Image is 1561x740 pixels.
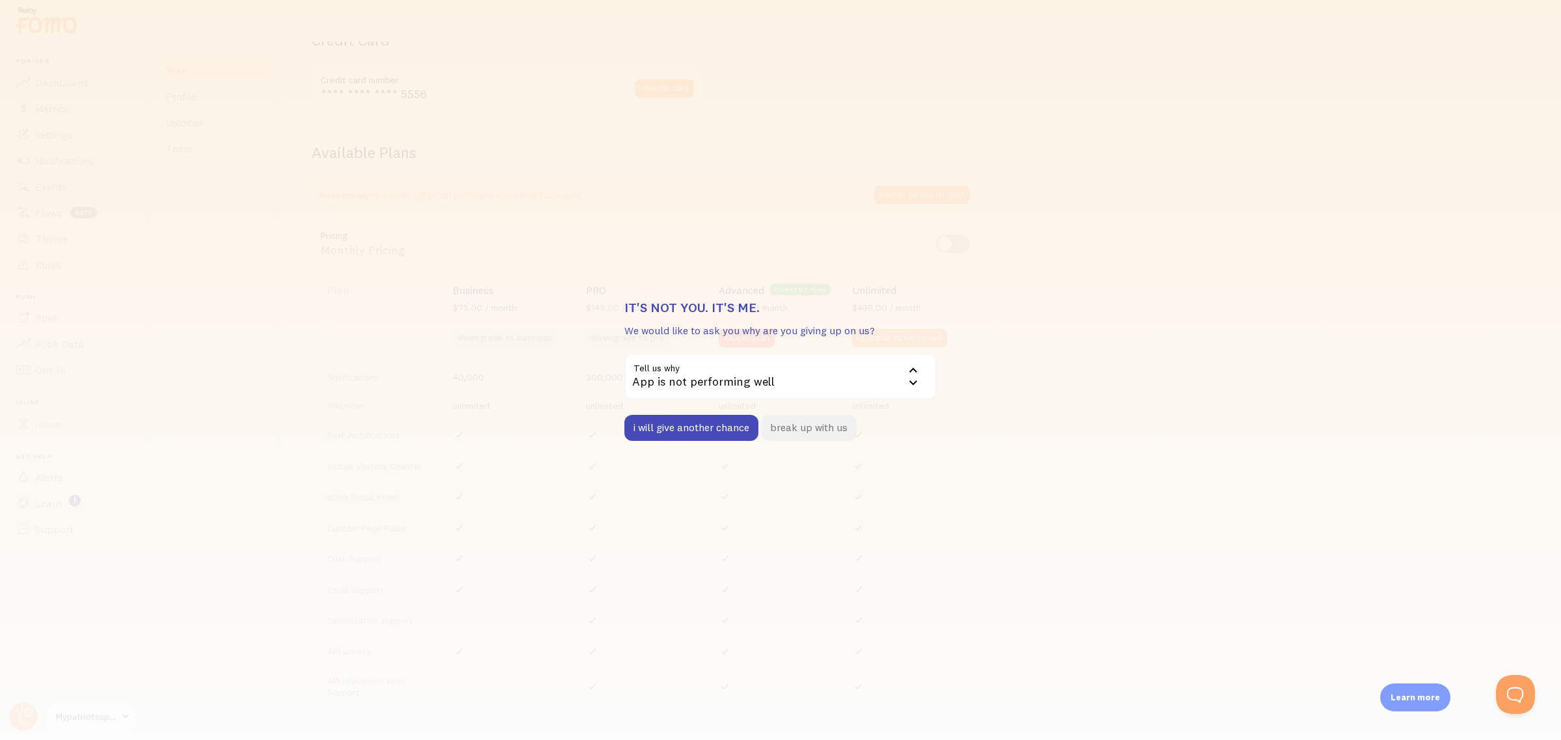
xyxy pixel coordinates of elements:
p: Learn more [1391,691,1440,704]
button: i will give another chance [624,415,758,441]
div: Learn more [1380,683,1450,711]
button: break up with us [761,415,857,441]
div: App is not performing well [624,354,937,399]
h3: It's not you. It's me. [624,299,937,316]
iframe: Help Scout Beacon - Open [1496,675,1535,714]
p: We would like to ask you why are you giving up on us? [624,323,937,338]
